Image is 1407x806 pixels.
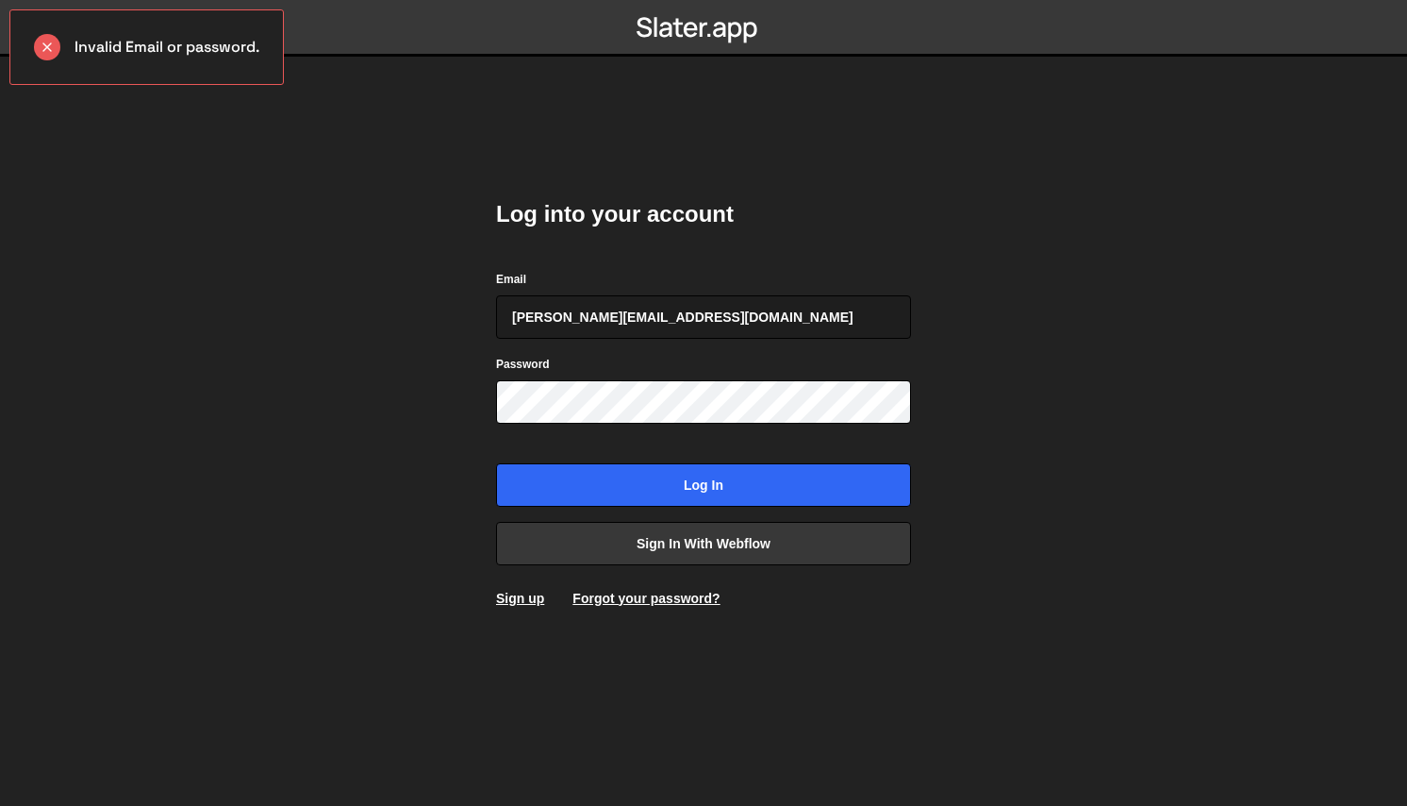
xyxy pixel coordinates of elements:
label: Email [496,270,526,289]
a: Sign in with Webflow [496,522,911,565]
input: Log in [496,463,911,507]
h2: Log into your account [496,199,911,229]
a: Forgot your password? [572,591,720,606]
a: Sign up [496,591,544,606]
div: Invalid Email or password. [9,9,284,85]
label: Password [496,355,550,374]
